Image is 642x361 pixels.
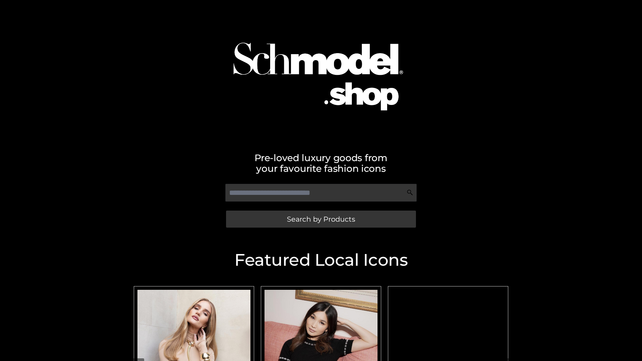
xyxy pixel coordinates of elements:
[226,211,416,228] a: Search by Products
[287,216,355,223] span: Search by Products
[130,252,512,268] h2: Featured Local Icons​
[130,152,512,174] h2: Pre-loved luxury goods from your favourite fashion icons
[407,189,413,196] img: Search Icon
